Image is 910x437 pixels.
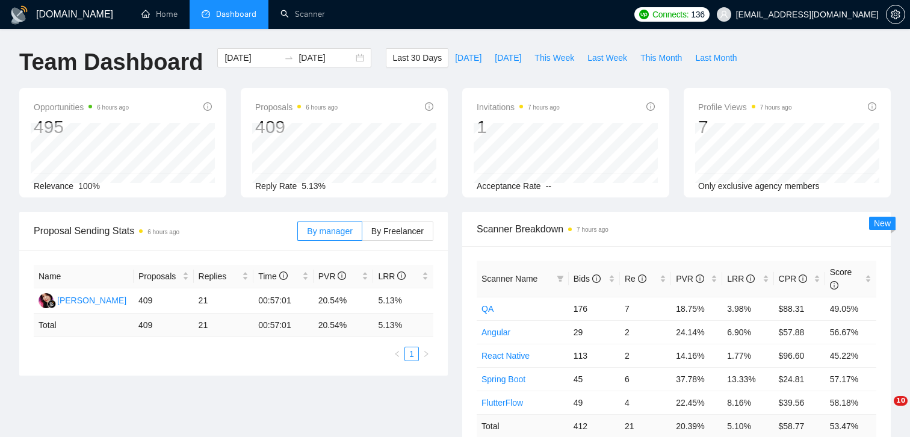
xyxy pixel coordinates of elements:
input: Start date [224,51,279,64]
td: 20.54% [314,288,374,314]
input: End date [299,51,353,64]
span: to [284,53,294,63]
td: Total [34,314,134,337]
a: searchScanner [280,9,325,19]
span: [DATE] [495,51,521,64]
a: NK[PERSON_NAME] [39,295,126,305]
span: Time [258,271,287,281]
span: By manager [307,226,352,236]
td: 176 [569,297,620,320]
td: 113 [569,344,620,367]
td: 29 [569,320,620,344]
td: 6.90% [722,320,773,344]
div: 1 [477,116,560,138]
a: 1 [405,347,418,361]
span: Relevance [34,181,73,191]
td: 58.18% [825,391,876,414]
div: 7 [698,116,792,138]
span: Scanner Breakdown [477,222,876,237]
button: left [390,347,404,361]
time: 6 hours ago [147,229,179,235]
td: 13.33% [722,367,773,391]
button: Last Week [581,48,634,67]
li: Next Page [419,347,433,361]
span: Score [830,267,852,290]
td: $24.81 [774,367,825,391]
iframe: Intercom live chat [869,396,898,425]
div: 409 [255,116,338,138]
span: info-circle [799,274,807,283]
span: Replies [199,270,240,283]
td: 37.78% [671,367,722,391]
li: 1 [404,347,419,361]
span: Last Month [695,51,737,64]
span: Invitations [477,100,560,114]
span: Re [625,274,646,284]
button: This Month [634,48,689,67]
span: Connects: [652,8,689,21]
td: 14.16% [671,344,722,367]
span: LRR [378,271,406,281]
span: By Freelancer [371,226,424,236]
img: logo [10,5,29,25]
span: Bids [574,274,601,284]
span: info-circle [868,102,876,111]
h1: Team Dashboard [19,48,203,76]
button: [DATE] [488,48,528,67]
div: [PERSON_NAME] [57,294,126,307]
td: 409 [134,314,194,337]
time: 7 hours ago [577,226,608,233]
span: LRR [727,274,755,284]
a: homeHome [141,9,178,19]
button: Last Month [689,48,743,67]
td: 18.75% [671,297,722,320]
td: 24.14% [671,320,722,344]
span: This Month [640,51,682,64]
a: Angular [481,327,510,337]
span: 136 [691,8,704,21]
span: info-circle [830,281,838,290]
td: 5.13 % [373,314,433,337]
td: $57.88 [774,320,825,344]
div: 495 [34,116,129,138]
td: 2 [620,320,671,344]
span: filter [557,275,564,282]
span: Opportunities [34,100,129,114]
span: info-circle [746,274,755,283]
td: 00:57:01 [253,314,314,337]
span: right [422,350,430,358]
span: [DATE] [455,51,481,64]
span: Proposal Sending Stats [34,223,297,238]
span: info-circle [203,102,212,111]
td: 56.67% [825,320,876,344]
td: 22.45% [671,391,722,414]
span: 5.13% [302,181,326,191]
td: 20.54 % [314,314,374,337]
span: CPR [779,274,807,284]
span: Dashboard [216,9,256,19]
span: dashboard [202,10,210,18]
span: PVR [676,274,704,284]
button: [DATE] [448,48,488,67]
a: FlutterFlow [481,398,523,408]
span: 100% [78,181,100,191]
time: 6 hours ago [306,104,338,111]
td: 00:57:01 [253,288,314,314]
th: Name [34,265,134,288]
span: Scanner Name [481,274,537,284]
span: info-circle [646,102,655,111]
span: PVR [318,271,347,281]
td: 57.17% [825,367,876,391]
td: 6 [620,367,671,391]
span: Profile Views [698,100,792,114]
span: info-circle [397,271,406,280]
span: -- [546,181,551,191]
span: info-circle [696,274,704,283]
span: Only exclusive agency members [698,181,820,191]
time: 7 hours ago [760,104,792,111]
td: 409 [134,288,194,314]
button: setting [886,5,905,24]
span: Reply Rate [255,181,297,191]
td: 49 [569,391,620,414]
img: NK [39,293,54,308]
